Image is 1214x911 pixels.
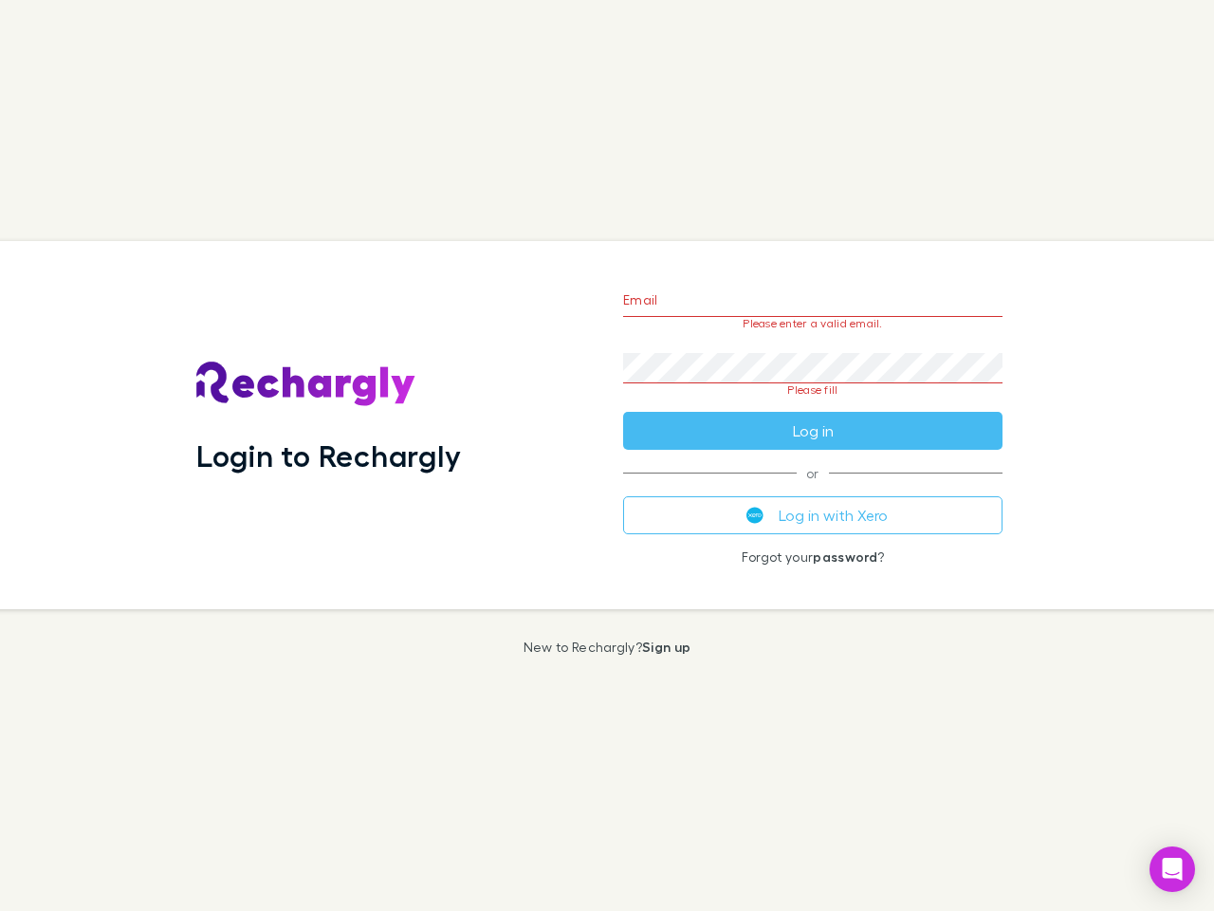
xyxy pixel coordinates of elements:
h1: Login to Rechargly [196,437,461,474]
span: or [623,473,1002,474]
div: Open Intercom Messenger [1150,846,1195,892]
img: Xero's logo [746,507,763,524]
p: Forgot your ? [623,549,1002,565]
button: Log in [623,412,1002,450]
a: Sign up [642,639,690,655]
img: Rechargly's Logo [196,362,416,407]
p: Please fill [623,383,1002,397]
p: New to Rechargly? [524,640,691,655]
p: Please enter a valid email. [623,317,1002,330]
button: Log in with Xero [623,496,1002,534]
a: password [813,548,877,565]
